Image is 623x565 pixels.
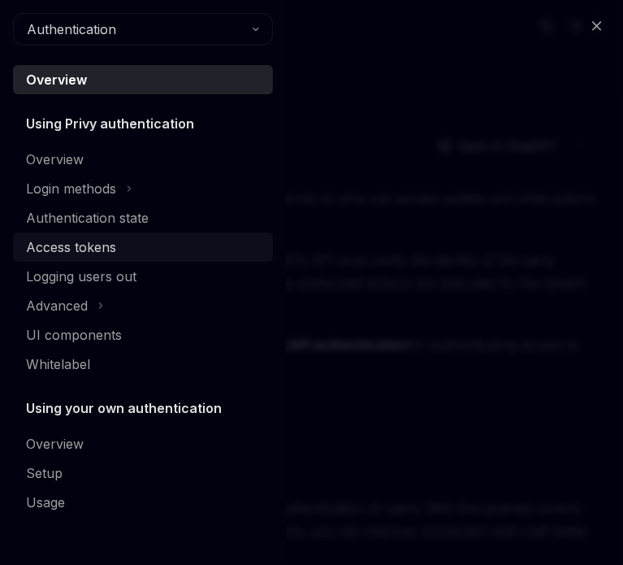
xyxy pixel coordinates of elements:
a: Overview [13,65,273,94]
span: Authentication [27,20,116,39]
div: Overview [26,70,87,89]
div: Advanced [26,296,88,315]
h5: Using Privy authentication [26,114,194,133]
a: Overview [13,429,273,459]
div: UI components [26,325,122,345]
a: Whitelabel [13,350,273,379]
div: Overview [26,434,84,454]
div: Setup [26,463,63,483]
a: Logging users out [13,262,273,291]
a: Usage [13,488,273,517]
a: Authentication state [13,203,273,233]
a: UI components [13,320,273,350]
a: Setup [13,459,273,488]
a: Access tokens [13,233,273,262]
h5: Using your own authentication [26,398,222,418]
a: Overview [13,145,273,174]
div: Access tokens [26,237,116,257]
div: Usage [26,493,65,512]
div: Login methods [26,179,116,198]
div: Authentication state [26,208,149,228]
div: Whitelabel [26,354,90,374]
div: Logging users out [26,267,136,286]
div: Overview [26,150,84,169]
button: Authentication [13,13,273,46]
